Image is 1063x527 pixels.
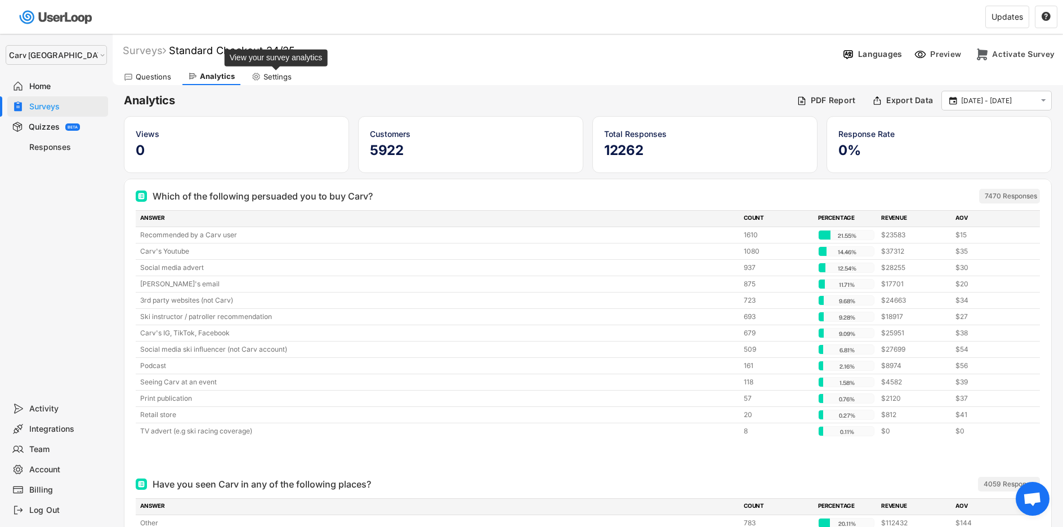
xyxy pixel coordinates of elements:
[1042,11,1051,21] text: 
[818,502,874,512] div: PERCENTAGE
[744,393,811,404] div: 57
[136,142,337,159] h5: 0
[124,93,788,108] h6: Analytics
[604,142,806,159] h5: 12262
[881,246,949,256] div: $37312
[821,296,873,306] div: 9.68%
[955,502,1023,512] div: AOV
[976,48,988,60] img: CheckoutMajor%20%281%29.svg
[858,49,902,59] div: Languages
[744,328,811,338] div: 679
[838,142,1040,159] h5: 0%
[881,502,949,512] div: REVENUE
[744,410,811,420] div: 20
[744,214,811,224] div: COUNT
[821,247,873,257] div: 14.46%
[370,128,571,140] div: Customers
[881,344,949,355] div: $27699
[744,279,811,289] div: 875
[68,125,78,129] div: BETA
[881,214,949,224] div: REVENUE
[838,128,1040,140] div: Response Rate
[169,45,295,56] font: Standard Checkout 24/25
[744,295,811,305] div: 723
[821,312,873,322] div: 9.28%
[140,393,737,404] div: Print publication
[955,377,1023,387] div: $39
[140,312,737,322] div: Ski instructor / patroller recommendation
[821,394,873,404] div: 0.76%
[821,345,873,355] div: 6.81%
[200,72,235,81] div: Analytics
[140,426,737,436] div: TV advert (e.g ski racing coverage)
[29,424,104,435] div: Integrations
[140,230,737,240] div: Recommended by a Carv user
[744,502,811,512] div: COUNT
[821,378,873,388] div: 1.58%
[263,72,292,82] div: Settings
[955,344,1023,355] div: $54
[881,312,949,322] div: $18917
[961,95,1035,107] input: Select Date Range
[992,49,1055,59] div: Activate Survey
[140,295,737,305] div: 3rd party websites (not Carv)
[955,312,1023,322] div: $27
[744,230,811,240] div: 1610
[886,95,933,105] div: Export Data
[821,410,873,420] div: 0.27%
[744,344,811,355] div: 509
[744,361,811,371] div: 161
[955,263,1023,273] div: $30
[138,193,145,200] img: Multi Select
[140,502,737,512] div: ANSWER
[821,263,873,273] div: 12.54%
[1038,96,1048,105] button: 
[29,464,104,475] div: Account
[818,214,874,224] div: PERCENTAGE
[153,477,371,491] div: Have you seen Carv in any of the following places?
[985,192,1037,201] div: 7470 Responses
[881,377,949,387] div: $4582
[1041,96,1046,105] text: 
[29,404,104,414] div: Activity
[744,312,811,322] div: 693
[984,480,1037,489] div: 4059 Responses
[955,279,1023,289] div: $20
[140,344,737,355] div: Social media ski influencer (not Carv account)
[955,295,1023,305] div: $34
[29,142,104,153] div: Responses
[948,96,958,106] button: 
[949,95,957,105] text: 
[140,214,737,224] div: ANSWER
[140,246,737,256] div: Carv's Youtube
[881,230,949,240] div: $23583
[821,231,873,241] div: 21.55%
[604,128,806,140] div: Total Responses
[744,426,811,436] div: 8
[138,481,145,488] img: Multi Select
[744,377,811,387] div: 118
[136,128,337,140] div: Views
[930,49,964,59] div: Preview
[955,246,1023,256] div: $35
[821,280,873,290] div: 11.71%
[29,122,60,132] div: Quizzes
[821,427,873,437] div: 0.11%
[821,361,873,371] div: 2.16%
[1041,12,1051,22] button: 
[955,361,1023,371] div: $56
[881,279,949,289] div: $17701
[140,361,737,371] div: Podcast
[955,230,1023,240] div: $15
[881,328,949,338] div: $25951
[821,329,873,339] div: 9.09%
[370,142,571,159] h5: 5922
[153,189,373,203] div: Which of the following persuaded you to buy Carv?
[881,393,949,404] div: $2120
[744,246,811,256] div: 1080
[744,263,811,273] div: 937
